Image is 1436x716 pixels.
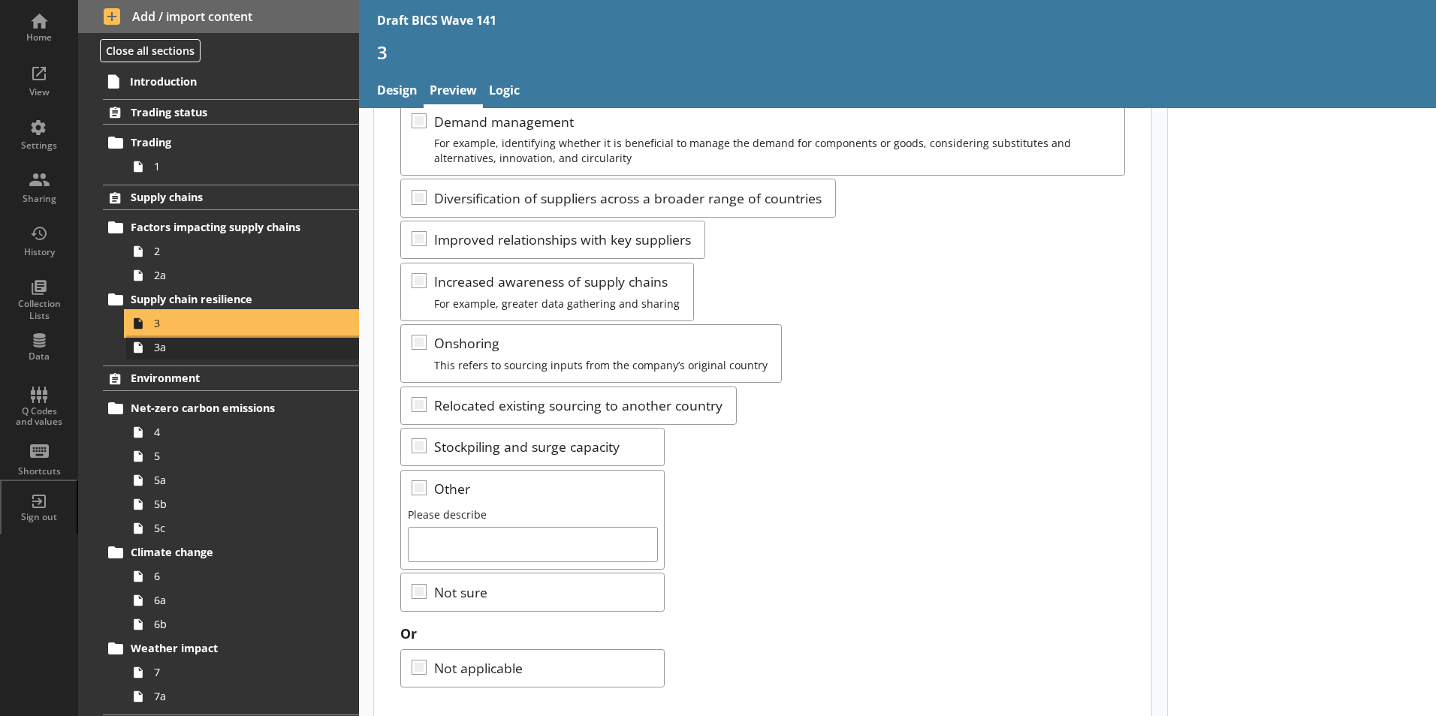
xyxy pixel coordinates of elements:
[126,684,359,708] a: 7a
[126,660,359,684] a: 7
[110,131,359,179] li: Trading1
[13,140,65,152] div: Settings
[103,99,359,125] a: Trading status
[154,617,321,631] span: 6b
[154,497,321,511] span: 5b
[110,215,359,287] li: Factors impacting supply chains22a
[13,350,65,363] div: Data
[103,636,359,660] a: Weather impact
[78,185,359,360] li: Supply chainsFactors impacting supply chains22aSupply chain resilience33a
[131,105,315,119] span: Trading status
[126,612,359,636] a: 6b
[103,131,359,155] a: Trading
[126,564,359,588] a: 6
[13,246,65,258] div: History
[126,155,359,179] a: 1
[154,316,321,330] span: 3
[110,540,359,636] li: Climate change66a6b
[154,244,321,258] span: 2
[154,665,321,679] span: 7
[126,444,359,468] a: 5
[154,569,321,583] span: 6
[103,185,359,210] a: Supply chains
[131,135,315,149] span: Trading
[126,311,359,335] a: 3
[424,76,483,108] a: Preview
[110,636,359,708] li: Weather impact77a
[126,588,359,612] a: 6a
[371,76,424,108] a: Design
[103,540,359,564] a: Climate change
[100,39,201,62] button: Close all sections
[154,593,321,607] span: 6a
[103,366,359,391] a: Environment
[377,12,496,29] div: Draft BICS Wave 141
[126,239,359,263] a: 2
[102,69,359,93] a: Introduction
[13,86,65,98] div: View
[126,420,359,444] a: 4
[110,287,359,360] li: Supply chain resilience33a
[13,406,65,428] div: Q Codes and values
[131,190,315,204] span: Supply chains
[154,473,321,487] span: 5a
[126,516,359,540] a: 5c
[154,689,321,703] span: 7a
[13,465,65,477] div: Shortcuts
[78,99,359,178] li: Trading statusTrading1
[103,287,359,311] a: Supply chain resilience
[126,263,359,287] a: 2a
[131,641,315,655] span: Weather impact
[13,511,65,523] div: Sign out
[126,492,359,516] a: 5b
[103,215,359,239] a: Factors impacting supply chains
[154,268,321,282] span: 2a
[78,366,359,708] li: EnvironmentNet-zero carbon emissions455a5b5cClimate change66a6bWeather impact77a
[154,159,321,173] span: 1
[154,449,321,463] span: 5
[104,8,334,25] span: Add / import content
[377,41,1418,64] h1: 3
[110,396,359,540] li: Net-zero carbon emissions455a5b5c
[483,76,526,108] a: Logic
[131,220,315,234] span: Factors impacting supply chains
[131,371,315,385] span: Environment
[131,545,315,559] span: Climate change
[130,74,315,89] span: Introduction
[154,425,321,439] span: 4
[126,468,359,492] a: 5a
[13,193,65,205] div: Sharing
[13,32,65,44] div: Home
[131,401,315,415] span: Net-zero carbon emissions
[154,340,321,354] span: 3a
[103,396,359,420] a: Net-zero carbon emissions
[126,335,359,360] a: 3a
[13,298,65,321] div: Collection Lists
[131,292,315,306] span: Supply chain resilience
[154,521,321,535] span: 5c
